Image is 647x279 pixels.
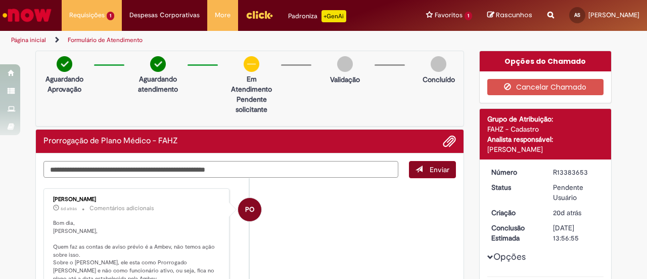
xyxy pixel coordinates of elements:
span: Despesas Corporativas [129,10,200,20]
p: Validação [330,74,360,85]
div: [PERSON_NAME] [487,144,604,154]
dt: Criação [484,208,546,218]
div: [DATE] 13:56:55 [553,223,600,243]
div: [PERSON_NAME] [53,196,221,203]
dt: Conclusão Estimada [484,223,546,243]
button: Cancelar Chamado [487,79,604,95]
div: Opções do Chamado [480,51,612,71]
div: Grupo de Atribuição: [487,114,604,124]
button: Adicionar anexos [443,135,456,148]
img: circle-minus.png [244,56,259,72]
span: 20d atrás [553,208,581,217]
span: Favoritos [435,10,463,20]
div: Analista responsável: [487,134,604,144]
dt: Número [484,167,546,177]
dt: Status [484,182,546,192]
span: Enviar [430,165,449,174]
small: Comentários adicionais [89,204,154,213]
a: Página inicial [11,36,46,44]
p: +GenAi [321,10,346,22]
span: 1 [107,12,114,20]
button: Enviar [409,161,456,178]
a: Rascunhos [487,11,532,20]
span: [PERSON_NAME] [588,11,639,19]
div: Padroniza [288,10,346,22]
img: img-circle-grey.png [337,56,353,72]
span: AS [574,12,580,18]
textarea: Digite sua mensagem aqui... [43,161,398,178]
div: R13383653 [553,167,600,177]
span: PO [245,197,254,222]
div: FAHZ - Cadastro [487,124,604,134]
span: More [215,10,230,20]
img: ServiceNow [1,5,53,25]
div: Pendente Usuário [553,182,600,203]
ul: Trilhas de página [8,31,424,50]
div: 08/08/2025 15:27:47 [553,208,600,218]
time: 08/08/2025 15:27:47 [553,208,581,217]
p: Aguardando atendimento [133,74,182,94]
time: 22/08/2025 08:09:27 [61,206,77,212]
span: 6d atrás [61,206,77,212]
img: click_logo_yellow_360x200.png [246,7,273,22]
img: check-circle-green.png [57,56,72,72]
p: Pendente solicitante [227,94,276,114]
div: Priscila Oliveira [238,198,261,221]
span: Rascunhos [496,10,532,20]
p: Em Atendimento [227,74,276,94]
span: 1 [465,12,472,20]
h2: Prorrogação de Plano Médico - FAHZ Histórico de tíquete [43,137,178,146]
span: Requisições [69,10,105,20]
p: Aguardando Aprovação [40,74,89,94]
img: check-circle-green.png [150,56,166,72]
p: Concluído [423,74,455,85]
a: Formulário de Atendimento [68,36,143,44]
img: img-circle-grey.png [431,56,446,72]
